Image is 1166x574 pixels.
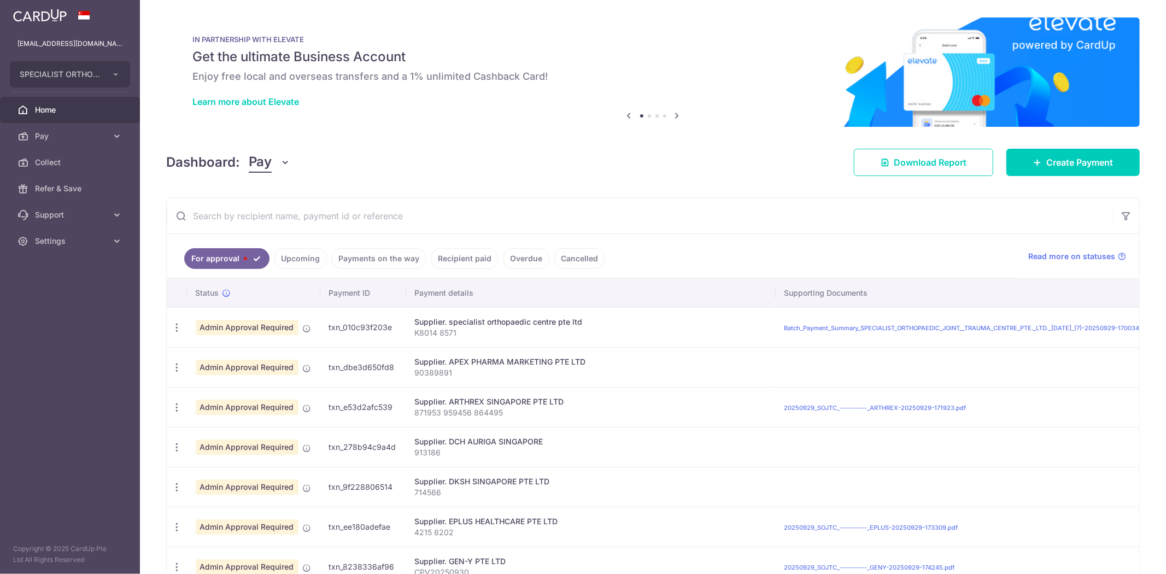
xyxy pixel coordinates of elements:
td: txn_e53d2afc539 [320,387,406,427]
td: txn_9f228806514 [320,467,406,507]
img: Renovation banner [166,17,1140,127]
span: Admin Approval Required [196,320,298,335]
span: Admin Approval Required [196,519,298,535]
p: 4215 8202 [415,527,767,538]
span: Pay [249,152,272,173]
span: Status [196,288,219,298]
a: Batch_Payment_Summary_SPECIALIST_ORTHOPAEDIC_JOINT__TRAUMA_CENTRE_PTE._LTD._[DATE]_(7)-20250929-1... [784,324,1151,332]
th: Payment details [406,279,776,307]
div: Supplier. APEX PHARMA MARKETING PTE LTD [415,356,767,367]
p: IN PARTNERSHIP WITH ELEVATE [192,35,1114,44]
h5: Get the ultimate Business Account [192,48,1114,66]
img: CardUp [13,9,67,22]
span: Home [35,104,107,115]
td: txn_010c93f203e [320,307,406,347]
a: 20250929_SOJTC_----------_GENY-20250929-174245.pdf [784,564,955,571]
p: [EMAIL_ADDRESS][DOMAIN_NAME] [17,38,122,49]
span: Read more on statuses [1028,251,1115,262]
span: Admin Approval Required [196,400,298,415]
a: 20250929_SOJTC_----------_ARTHREX-20250929-171923.pdf [784,404,966,412]
div: Supplier. GEN-Y PTE LTD [415,556,767,567]
a: Overdue [503,248,549,269]
th: Supporting Documents [776,279,1160,307]
div: Supplier. DCH AURIGA SINGAPORE [415,436,767,447]
td: txn_278b94c9a4d [320,427,406,467]
a: Create Payment [1006,149,1140,176]
div: Supplier. ARTHREX SINGAPORE PTE LTD [415,396,767,407]
p: K8014 8571 [415,327,767,338]
span: Collect [35,157,107,168]
div: Supplier. EPLUS HEALTHCARE PTE LTD [415,516,767,527]
span: Admin Approval Required [196,440,298,455]
button: SPECIALIST ORTHOPAEDIC JOINT TRAUMA CENTRE PTE. LTD. [10,61,130,87]
span: Admin Approval Required [196,479,298,495]
h4: Dashboard: [166,153,240,172]
td: txn_ee180adefae [320,507,406,547]
span: Admin Approval Required [196,360,298,375]
h6: Enjoy free local and overseas transfers and a 1% unlimited Cashback Card! [192,70,1114,83]
span: Download Report [894,156,966,169]
a: Upcoming [274,248,327,269]
span: Pay [35,131,107,142]
td: txn_dbe3d650fd8 [320,347,406,387]
a: Download Report [854,149,993,176]
span: Create Payment [1046,156,1113,169]
a: Recipient paid [431,248,499,269]
button: Pay [249,152,291,173]
a: Learn more about Elevate [192,96,299,107]
p: 90389891 [415,367,767,378]
p: 871953 959456 864495 [415,407,767,418]
div: Supplier. specialist orthopaedic centre pte ltd [415,317,767,327]
div: Supplier. DKSH SINGAPORE PTE LTD [415,476,767,487]
span: Settings [35,236,107,247]
a: For approval [184,248,269,269]
span: SPECIALIST ORTHOPAEDIC JOINT TRAUMA CENTRE PTE. LTD. [20,69,101,80]
th: Payment ID [320,279,406,307]
span: Refer & Save [35,183,107,194]
a: Read more on statuses [1028,251,1126,262]
a: Payments on the way [331,248,426,269]
a: 20250929_SOJTC_----------_EPLUS-20250929-173309.pdf [784,524,958,531]
input: Search by recipient name, payment id or reference [167,198,1113,233]
p: 913186 [415,447,767,458]
span: Support [35,209,107,220]
p: 714566 [415,487,767,498]
a: Cancelled [554,248,605,269]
